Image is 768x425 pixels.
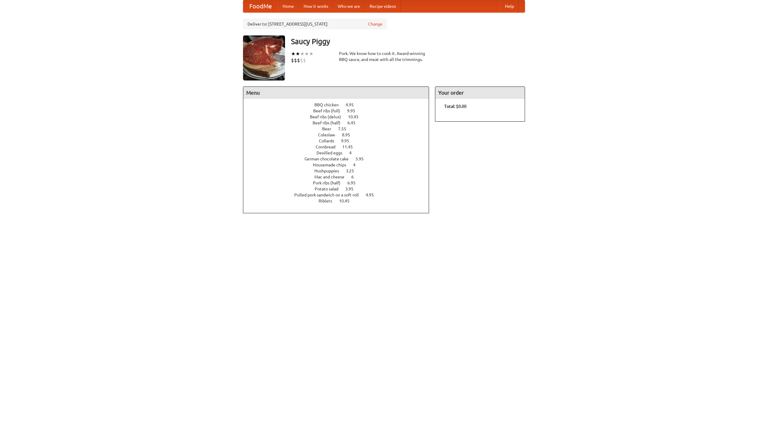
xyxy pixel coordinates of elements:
li: $ [294,57,297,64]
span: 7.55 [338,126,352,131]
span: 3.95 [345,187,359,191]
span: 11.45 [342,144,359,149]
a: Devilled eggs 4 [316,150,363,155]
span: 4 [349,150,358,155]
li: $ [300,57,303,64]
span: 6.95 [347,181,361,185]
span: BBQ chicken [314,102,345,107]
span: Collards [319,138,340,143]
a: Housemade chips 4 [313,162,367,167]
span: Beef ribs (delux) [310,114,347,119]
a: Who we are [333,0,365,12]
span: 4 [353,162,361,167]
span: Pulled pork sandwich on a soft roll [294,193,365,197]
a: Hushpuppies 3.25 [314,168,365,173]
span: Housemade chips [313,162,352,167]
li: ★ [295,50,300,57]
a: Beef ribs (delux) 10.45 [310,114,370,119]
span: 5.95 [355,156,370,161]
a: Coleslaw 8.95 [318,132,361,137]
a: BBQ chicken 4.95 [314,102,365,107]
span: Pork ribs (half) [313,181,346,185]
a: Potato salad 3.95 [315,187,364,191]
a: FoodMe [243,0,278,12]
span: German chocolate cake [304,156,355,161]
span: Riblets [319,199,338,203]
span: 10.45 [339,199,355,203]
a: Beef ribs (full) 9.95 [313,108,366,113]
a: Change [368,21,382,27]
a: German chocolate cake 5.95 [304,156,375,161]
a: Home [278,0,299,12]
li: ★ [304,50,309,57]
li: ★ [291,50,295,57]
span: 9.95 [341,138,355,143]
span: 3.25 [346,168,360,173]
a: How it works [299,0,333,12]
span: 6 [351,175,360,179]
h3: Saucy Piggy [291,35,525,47]
a: Beef ribs (half) 6.45 [313,120,367,125]
span: Beef ribs (half) [313,120,346,125]
span: 8.95 [342,132,356,137]
span: 4.95 [346,102,360,107]
a: Pulled pork sandwich on a soft roll 4.95 [294,193,385,197]
span: Coleslaw [318,132,341,137]
span: Beer [322,126,337,131]
li: $ [303,57,306,64]
a: Help [500,0,519,12]
a: Riblets 10.45 [319,199,361,203]
li: ★ [300,50,304,57]
span: Mac and cheese [314,175,350,179]
span: Beef ribs (full) [313,108,346,113]
span: 4.95 [366,193,380,197]
img: angular.jpg [243,35,285,80]
li: $ [291,57,294,64]
a: Beer 7.55 [322,126,357,131]
h4: Your order [435,87,525,99]
span: Potato salad [315,187,344,191]
li: $ [297,57,300,64]
span: 6.45 [347,120,361,125]
div: Deliver to: [STREET_ADDRESS][US_STATE] [243,19,387,29]
a: Recipe videos [365,0,401,12]
h4: Menu [243,87,429,99]
li: ★ [309,50,313,57]
b: Total: $0.00 [444,104,466,109]
div: Pork. We know how to cook it. Award-winning BBQ sauce, and meat with all the trimmings. [339,50,429,62]
span: 10.45 [348,114,364,119]
a: Mac and cheese 6 [314,175,365,179]
a: Cornbread 11.45 [316,144,364,149]
span: Cornbread [316,144,341,149]
span: 9.95 [347,108,361,113]
span: Devilled eggs [316,150,348,155]
span: Hushpuppies [314,168,345,173]
a: Pork ribs (half) 6.95 [313,181,367,185]
a: Collards 9.95 [319,138,360,143]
